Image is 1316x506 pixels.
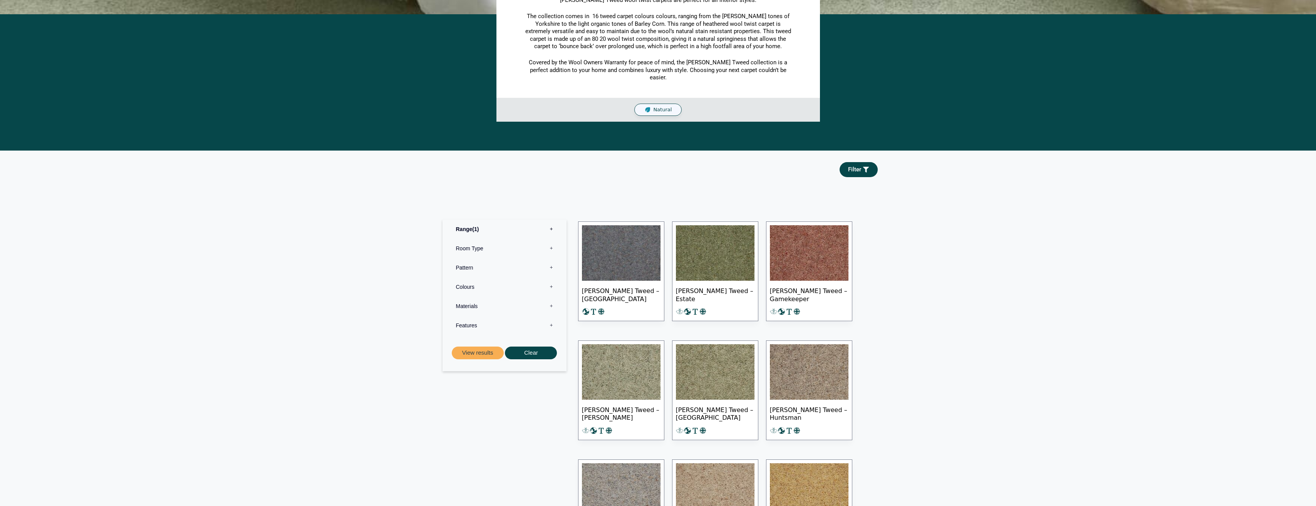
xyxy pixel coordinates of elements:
p: Covered by the Wool Owners Warranty for peace of mind, the [PERSON_NAME] Tweed collection is a pe... [525,59,791,82]
label: Features [448,316,561,335]
a: [PERSON_NAME] Tweed – [GEOGRAPHIC_DATA] [672,340,758,440]
img: Tomkinson Tweed Highland [676,344,754,400]
label: Range [448,219,561,239]
button: Clear [505,347,557,359]
span: [PERSON_NAME] Tweed – [GEOGRAPHIC_DATA] [582,281,661,308]
span: Filter [848,167,861,173]
span: Natural [653,107,672,113]
a: [PERSON_NAME] Tweed – [PERSON_NAME] [578,340,664,440]
span: [PERSON_NAME] Tweed – [GEOGRAPHIC_DATA] [676,400,754,427]
a: [PERSON_NAME] Tweed – Estate [672,221,758,321]
a: Filter [840,162,878,177]
img: Tomkinson Tweed Huntsman [770,344,848,400]
a: [PERSON_NAME] Tweed – [GEOGRAPHIC_DATA] [578,221,664,321]
button: View results [452,347,504,359]
span: 1 [472,226,479,232]
a: [PERSON_NAME] Tweed – Gamekeeper [766,221,852,321]
img: Tomkinson Tweed Estate [676,225,754,281]
span: [PERSON_NAME] Tweed – Huntsman [770,400,848,427]
span: [PERSON_NAME] Tweed – Estate [676,281,754,308]
label: Pattern [448,258,561,277]
label: Room Type [448,239,561,258]
label: Materials [448,297,561,316]
span: [PERSON_NAME] Tweed – Gamekeeper [770,281,848,308]
span: [PERSON_NAME] Tweed – [PERSON_NAME] [582,400,661,427]
a: [PERSON_NAME] Tweed – Huntsman [766,340,852,440]
label: Colours [448,277,561,297]
p: The collection comes in 16 tweed carpet colours colours, ranging from the [PERSON_NAME] tones of ... [525,13,791,50]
